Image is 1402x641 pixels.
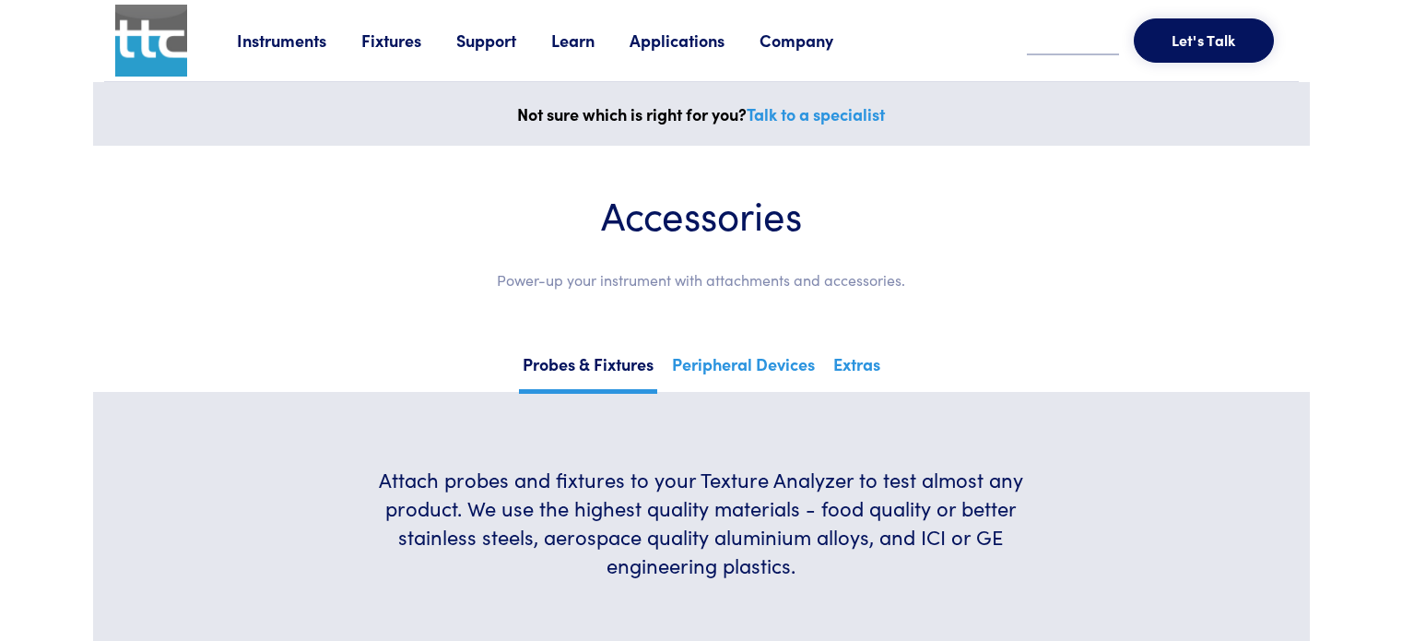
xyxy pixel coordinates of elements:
[356,466,1046,579] h6: Attach probes and fixtures to your Texture Analyzer to test almost any product. We use the highes...
[115,5,187,77] img: ttc_logo_1x1_v1.0.png
[104,101,1299,128] p: Not sure which is right for you?
[630,29,760,52] a: Applications
[519,349,657,394] a: Probes & Fixtures
[237,29,361,52] a: Instruments
[551,29,630,52] a: Learn
[148,268,1255,292] p: Power-up your instrument with attachments and accessories.
[760,29,868,52] a: Company
[668,349,819,389] a: Peripheral Devices
[1134,18,1274,63] button: Let's Talk
[747,102,885,125] a: Talk to a specialist
[830,349,884,389] a: Extras
[456,29,551,52] a: Support
[148,190,1255,239] h1: Accessories
[361,29,456,52] a: Fixtures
